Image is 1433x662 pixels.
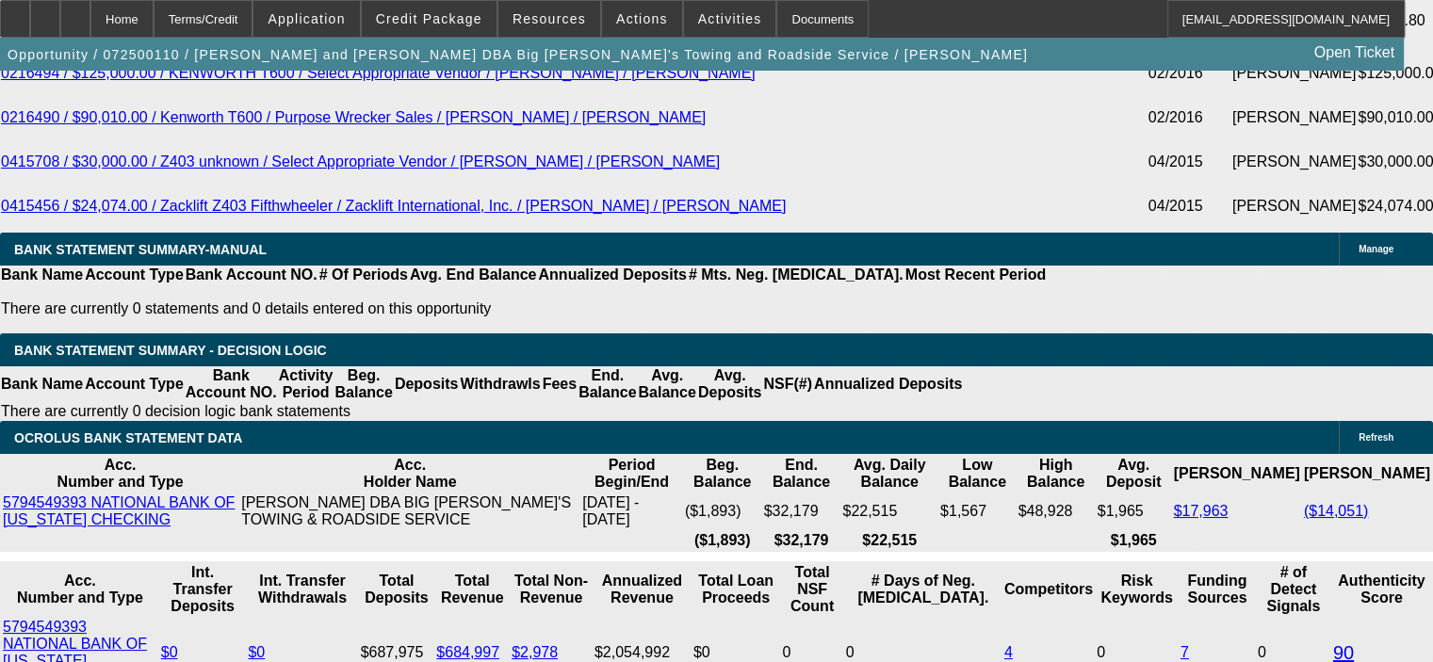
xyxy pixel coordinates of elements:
[511,563,592,616] th: Total Non-Revenue
[594,644,690,661] div: $2,054,992
[1172,456,1300,492] th: [PERSON_NAME]
[939,493,1016,529] td: $1,567
[318,266,409,284] th: # Of Periods
[1173,503,1228,519] a: $17,963
[1180,563,1255,616] th: Funding Sources
[1257,563,1330,616] th: # of Detect Signals
[542,366,578,402] th: Fees
[813,366,963,402] th: Annualized Deposits
[240,456,579,492] th: Acc. Holder Name
[781,563,842,616] th: Sum of the Total NSF Count and Total Overdraft Fee Count from Ocrolus
[161,644,178,660] a: $0
[2,456,238,492] th: Acc. Number and Type
[841,531,937,550] th: $22,515
[1231,144,1358,180] td: [PERSON_NAME]
[684,1,776,37] button: Activities
[1003,563,1094,616] th: Competitors
[436,644,499,660] a: $684,997
[240,493,579,529] td: [PERSON_NAME] DBA BIG [PERSON_NAME]'S TOWING & ROADSIDE SERVICE
[1004,644,1013,660] a: 4
[185,266,318,284] th: Bank Account NO.
[1,153,720,170] a: 0415708 / $30,000.00 / Z403 unknown / Select Appropriate Vendor / [PERSON_NAME] / [PERSON_NAME]
[1307,37,1402,69] a: Open Ticket
[498,1,600,37] button: Resources
[394,366,460,402] th: Deposits
[1148,180,1231,233] td: 04/2015
[1231,91,1358,144] td: [PERSON_NAME]
[698,11,762,26] span: Activities
[763,456,840,492] th: End. Balance
[904,266,1047,284] th: Most Recent Period
[1096,563,1178,616] th: Risk Keywords
[362,1,497,37] button: Credit Package
[763,531,840,550] th: $32,179
[435,563,509,616] th: Total Revenue
[581,456,682,492] th: Period Begin/End
[376,11,482,26] span: Credit Package
[84,266,185,284] th: Account Type
[697,366,763,402] th: Avg. Deposits
[1,198,786,214] a: 0415456 / $24,074.00 / Zacklift Z403 Fifthwheeler / Zacklift International, Inc. / [PERSON_NAME] ...
[14,430,242,445] span: OCROLUS BANK STATEMENT DATA
[1304,503,1369,519] a: ($14,051)
[616,11,668,26] span: Actions
[841,456,937,492] th: Avg. Daily Balance
[602,1,682,37] button: Actions
[581,493,682,529] td: [DATE] - [DATE]
[1097,493,1171,529] td: $1,965
[1332,563,1431,616] th: Authenticity Score
[594,563,691,616] th: Annualized Revenue
[537,266,687,284] th: Annualized Deposits
[637,366,696,402] th: Avg. Balance
[84,366,185,402] th: Account Type
[684,531,761,550] th: ($1,893)
[1017,456,1094,492] th: High Balance
[185,366,278,402] th: Bank Account NO.
[409,266,538,284] th: Avg. End Balance
[1303,456,1431,492] th: [PERSON_NAME]
[1,109,706,125] a: 0216490 / $90,010.00 / Kenworth T600 / Purpose Wrecker Sales / [PERSON_NAME] / [PERSON_NAME]
[1097,456,1171,492] th: Avg. Deposit
[8,47,1028,62] span: Opportunity / 072500110 / [PERSON_NAME] and [PERSON_NAME] DBA Big [PERSON_NAME]'s Towing and Road...
[2,563,158,616] th: Acc. Number and Type
[763,493,840,529] td: $32,179
[684,456,761,492] th: Beg. Balance
[14,343,327,358] span: Bank Statement Summary - Decision Logic
[845,563,1001,616] th: # Days of Neg. [MEDICAL_DATA].
[1359,244,1393,254] span: Manage
[1231,180,1358,233] td: [PERSON_NAME]
[1148,56,1231,91] td: 02/2016
[513,11,586,26] span: Resources
[1359,432,1393,443] span: Refresh
[1231,56,1358,91] td: [PERSON_NAME]
[247,563,357,616] th: Int. Transfer Withdrawals
[1097,531,1171,550] th: $1,965
[1017,493,1094,529] td: $48,928
[1,300,1046,317] p: There are currently 0 statements and 0 details entered on this opportunity
[253,1,359,37] button: Application
[334,366,393,402] th: Beg. Balance
[684,493,761,529] td: ($1,893)
[841,493,937,529] td: $22,515
[762,366,813,402] th: NSF(#)
[160,563,246,616] th: Int. Transfer Deposits
[14,242,267,257] span: BANK STATEMENT SUMMARY-MANUAL
[3,494,235,527] a: 5794549393 NATIONAL BANK OF [US_STATE] CHECKING
[268,11,345,26] span: Application
[688,266,904,284] th: # Mts. Neg. [MEDICAL_DATA].
[248,644,265,660] a: $0
[512,644,558,660] a: $2,978
[939,456,1016,492] th: Low Balance
[692,563,780,616] th: Total Loan Proceeds
[1148,91,1231,144] td: 02/2016
[1148,144,1231,180] td: 04/2015
[578,366,637,402] th: End. Balance
[459,366,541,402] th: Withdrawls
[360,563,434,616] th: Total Deposits
[278,366,334,402] th: Activity Period
[1181,644,1189,660] a: 7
